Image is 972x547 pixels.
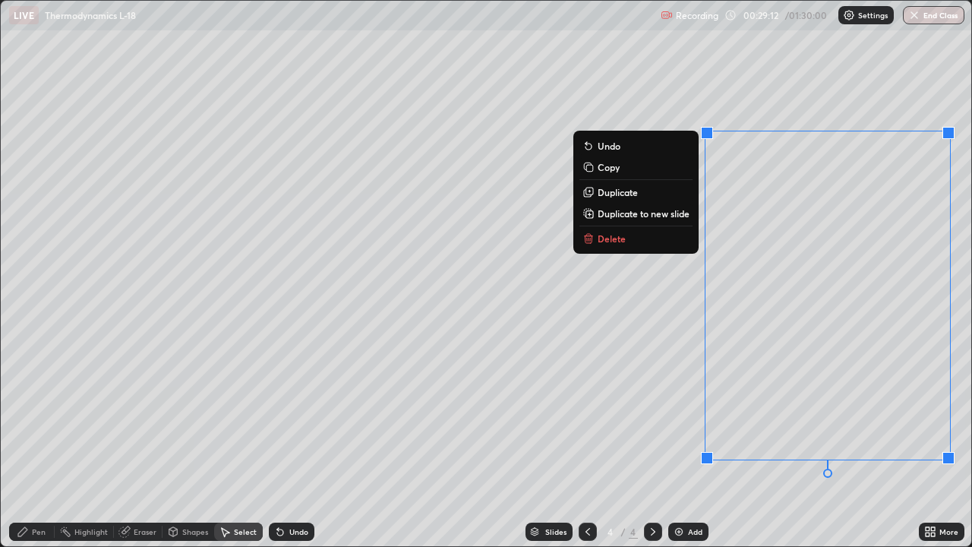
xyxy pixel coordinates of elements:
p: Duplicate [598,186,638,198]
button: Duplicate [579,183,693,201]
button: Copy [579,158,693,176]
p: Thermodynamics L-18 [45,9,136,21]
div: Shapes [182,528,208,536]
p: Undo [598,140,620,152]
img: end-class-cross [908,9,920,21]
img: add-slide-button [673,526,685,538]
div: Select [234,528,257,536]
img: class-settings-icons [843,9,855,21]
button: Delete [579,229,693,248]
div: Eraser [134,528,156,536]
div: Slides [545,528,566,536]
button: Undo [579,137,693,155]
p: LIVE [14,9,34,21]
div: Highlight [74,528,108,536]
div: / [621,527,626,536]
div: Pen [32,528,46,536]
div: 4 [629,525,638,539]
p: Duplicate to new slide [598,207,690,220]
div: 4 [603,527,618,536]
p: Settings [858,11,888,19]
p: Recording [676,10,718,21]
div: Add [688,528,702,536]
img: recording.375f2c34.svg [661,9,673,21]
p: Copy [598,161,620,173]
p: Delete [598,232,626,245]
div: More [939,528,958,536]
button: Duplicate to new slide [579,204,693,223]
button: End Class [903,6,964,24]
div: Undo [289,528,308,536]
